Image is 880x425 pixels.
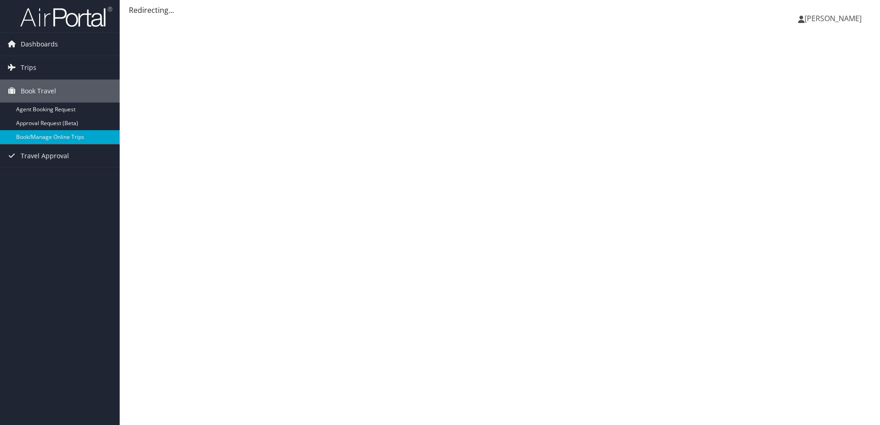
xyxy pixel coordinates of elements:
[21,144,69,167] span: Travel Approval
[129,5,871,16] div: Redirecting...
[20,6,112,28] img: airportal-logo.png
[805,13,862,23] span: [PERSON_NAME]
[21,56,36,79] span: Trips
[21,33,58,56] span: Dashboards
[798,5,871,32] a: [PERSON_NAME]
[21,80,56,103] span: Book Travel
